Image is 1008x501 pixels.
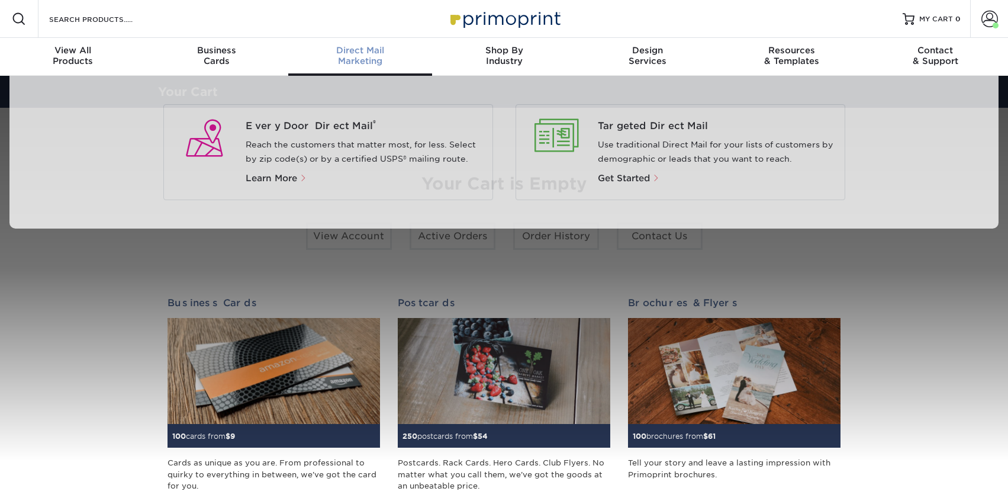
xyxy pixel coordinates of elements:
div: & Support [864,45,1007,66]
div: Services [576,45,720,66]
a: DesignServices [576,38,720,76]
a: Contact& Support [864,38,1007,76]
a: Shop ByIndustry [432,38,576,76]
div: Tell your story and leave a lasting impression with Primoprint brochures. [628,457,840,492]
span: MY CART [919,14,953,24]
span: 0 [955,15,961,23]
div: Industry [432,45,576,66]
a: Direct MailMarketing [288,38,432,76]
span: Resources [720,45,864,56]
p: Use traditional Direct Mail for your lists of customers by demographic or leads that you want to ... [598,138,835,166]
span: Get Started [598,173,650,184]
a: Learn More [246,174,312,183]
span: Every Door Direct Mail [246,119,483,133]
input: SEARCH PRODUCTS..... [48,12,163,26]
a: Get Started [598,174,660,183]
div: Marketing [288,45,432,66]
a: BusinessCards [144,38,288,76]
span: Shop By [432,45,576,56]
span: Contact [864,45,1007,56]
a: Every Door Direct Mail® [246,119,483,133]
a: Targeted Direct Mail [598,119,835,133]
span: Business [144,45,288,56]
a: View AllProducts [1,38,145,76]
div: Products [1,45,145,66]
div: Postcards. Rack Cards. Hero Cards. Club Flyers. No matter what you call them, we've got the goods... [398,457,610,492]
span: View All [1,45,145,56]
span: Design [576,45,720,56]
div: Cards [144,45,288,66]
span: Learn More [246,173,297,184]
a: Resources& Templates [720,38,864,76]
p: Reach the customers that matter most, for less. Select by zip code(s) or by a certified USPS® mai... [246,138,483,166]
span: Direct Mail [288,45,432,56]
div: & Templates [720,45,864,66]
div: Cards as unique as you are. From professional to quirky to everything in between, we've got the c... [168,457,380,492]
sup: ® [373,118,376,127]
img: Primoprint [445,6,563,31]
